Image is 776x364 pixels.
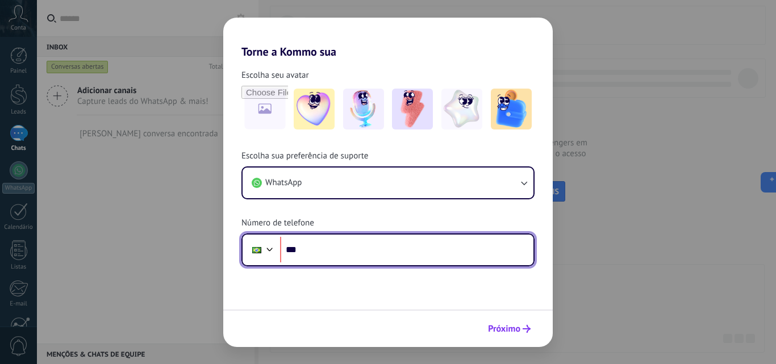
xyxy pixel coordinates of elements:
[243,168,533,198] button: WhatsApp
[241,217,314,229] span: Número de telefone
[241,70,309,81] span: Escolha seu avatar
[441,89,482,129] img: -4.jpeg
[246,238,268,262] div: Brazil: + 55
[483,319,536,338] button: Próximo
[392,89,433,129] img: -3.jpeg
[294,89,335,129] img: -1.jpeg
[491,89,532,129] img: -5.jpeg
[265,177,302,189] span: WhatsApp
[343,89,384,129] img: -2.jpeg
[488,325,520,333] span: Próximo
[223,18,553,58] h2: Torne a Kommo sua
[241,150,368,162] span: Escolha sua preferência de suporte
